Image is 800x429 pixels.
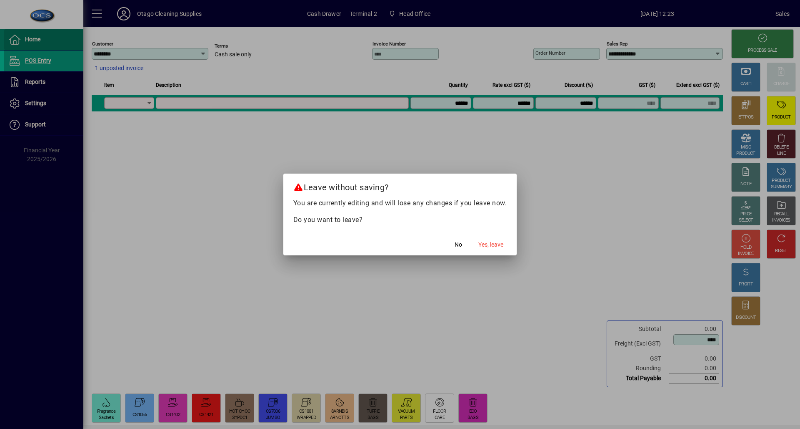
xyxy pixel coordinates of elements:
h2: Leave without saving? [283,174,517,198]
button: Yes, leave [475,237,507,252]
p: Do you want to leave? [293,215,507,225]
button: No [445,237,472,252]
p: You are currently editing and will lose any changes if you leave now. [293,198,507,208]
span: Yes, leave [478,240,503,249]
span: No [455,240,462,249]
